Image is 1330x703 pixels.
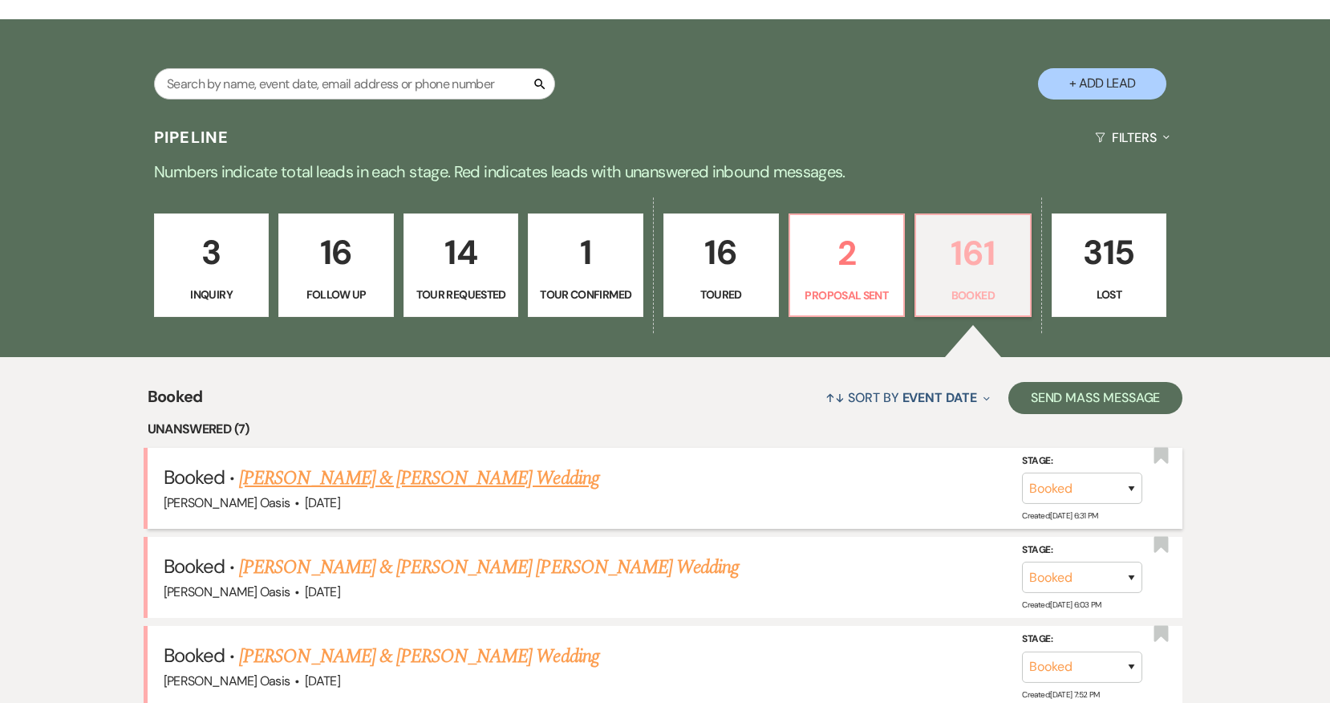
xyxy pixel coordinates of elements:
[1022,510,1097,521] span: Created: [DATE] 6:31 PM
[239,553,739,582] a: [PERSON_NAME] & [PERSON_NAME] [PERSON_NAME] Wedding
[164,465,225,490] span: Booked
[164,286,259,303] p: Inquiry
[164,583,290,600] span: [PERSON_NAME] Oasis
[926,286,1020,304] p: Booked
[305,673,340,689] span: [DATE]
[289,286,383,303] p: Follow Up
[1062,226,1157,279] p: 315
[819,376,995,419] button: Sort By Event Date
[403,213,519,318] a: 14Tour Requested
[1089,116,1176,159] button: Filters
[414,286,509,303] p: Tour Requested
[1022,631,1142,648] label: Stage:
[154,213,270,318] a: 3Inquiry
[800,286,894,304] p: Proposal Sent
[528,213,643,318] a: 1Tour Confirmed
[1038,68,1166,100] button: + Add Lead
[914,213,1032,318] a: 161Booked
[1052,213,1167,318] a: 315Lost
[305,583,340,600] span: [DATE]
[164,226,259,279] p: 3
[278,213,394,318] a: 16Follow Up
[239,464,598,493] a: [PERSON_NAME] & [PERSON_NAME] Wedding
[926,226,1020,280] p: 161
[538,226,633,279] p: 1
[1022,452,1142,469] label: Stage:
[154,68,555,100] input: Search by name, event date, email address or phone number
[789,213,906,318] a: 2Proposal Sent
[154,126,229,148] h3: Pipeline
[164,554,225,579] span: Booked
[663,213,779,318] a: 16Toured
[148,419,1183,440] li: Unanswered (7)
[674,286,768,303] p: Toured
[1022,599,1101,610] span: Created: [DATE] 6:03 PM
[305,494,340,511] span: [DATE]
[902,389,977,406] span: Event Date
[87,159,1243,185] p: Numbers indicate total leads in each stage. Red indicates leads with unanswered inbound messages.
[538,286,633,303] p: Tour Confirmed
[239,642,598,671] a: [PERSON_NAME] & [PERSON_NAME] Wedding
[148,384,203,419] span: Booked
[1022,542,1142,559] label: Stage:
[164,673,290,689] span: [PERSON_NAME] Oasis
[414,226,509,279] p: 14
[164,643,225,668] span: Booked
[1022,689,1099,699] span: Created: [DATE] 7:52 PM
[800,226,894,280] p: 2
[1008,382,1183,414] button: Send Mass Message
[825,389,845,406] span: ↑↓
[1062,286,1157,303] p: Lost
[289,226,383,279] p: 16
[164,494,290,511] span: [PERSON_NAME] Oasis
[674,226,768,279] p: 16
